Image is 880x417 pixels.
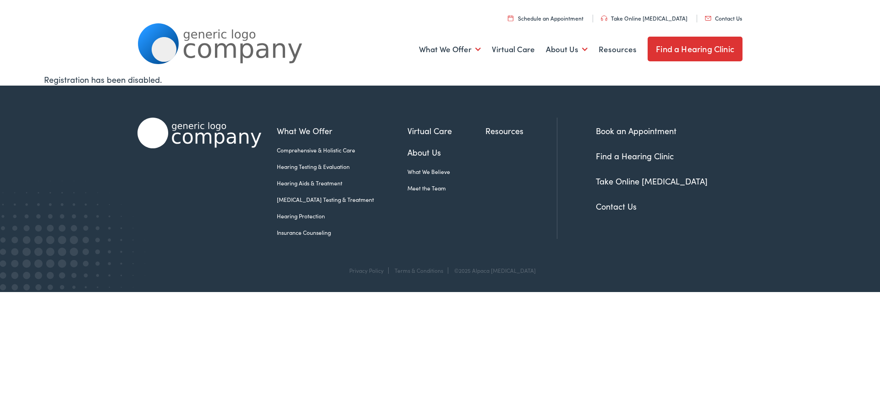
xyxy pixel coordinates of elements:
[705,16,711,21] img: utility icon
[277,195,407,204] a: [MEDICAL_DATA] Testing & Treatment
[450,267,536,274] div: ©2025 Alpaca [MEDICAL_DATA]
[596,125,676,136] a: Book an Appointment
[277,146,407,154] a: Comprehensive & Holistic Care
[277,162,407,171] a: Hearing Testing & Evaluation
[599,32,637,66] a: Resources
[407,146,485,158] a: About Us
[137,118,261,148] img: Alpaca Audiology
[407,184,485,192] a: Meet the Team
[395,266,443,274] a: Terms & Conditions
[508,15,513,21] img: utility icon
[601,14,687,22] a: Take Online [MEDICAL_DATA]
[419,32,481,66] a: What We Offer
[596,175,708,187] a: Take Online [MEDICAL_DATA]
[44,73,836,86] div: Registration has been disabled.
[492,32,535,66] a: Virtual Care
[407,125,485,137] a: Virtual Care
[277,125,407,137] a: What We Offer
[407,168,485,176] a: What We Believe
[546,32,588,66] a: About Us
[601,16,607,21] img: utility icon
[277,179,407,187] a: Hearing Aids & Treatment
[277,228,407,237] a: Insurance Counseling
[508,14,583,22] a: Schedule an Appointment
[705,14,742,22] a: Contact Us
[277,212,407,220] a: Hearing Protection
[485,125,557,137] a: Resources
[596,200,637,212] a: Contact Us
[349,266,384,274] a: Privacy Policy
[648,37,742,61] a: Find a Hearing Clinic
[596,150,674,162] a: Find a Hearing Clinic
